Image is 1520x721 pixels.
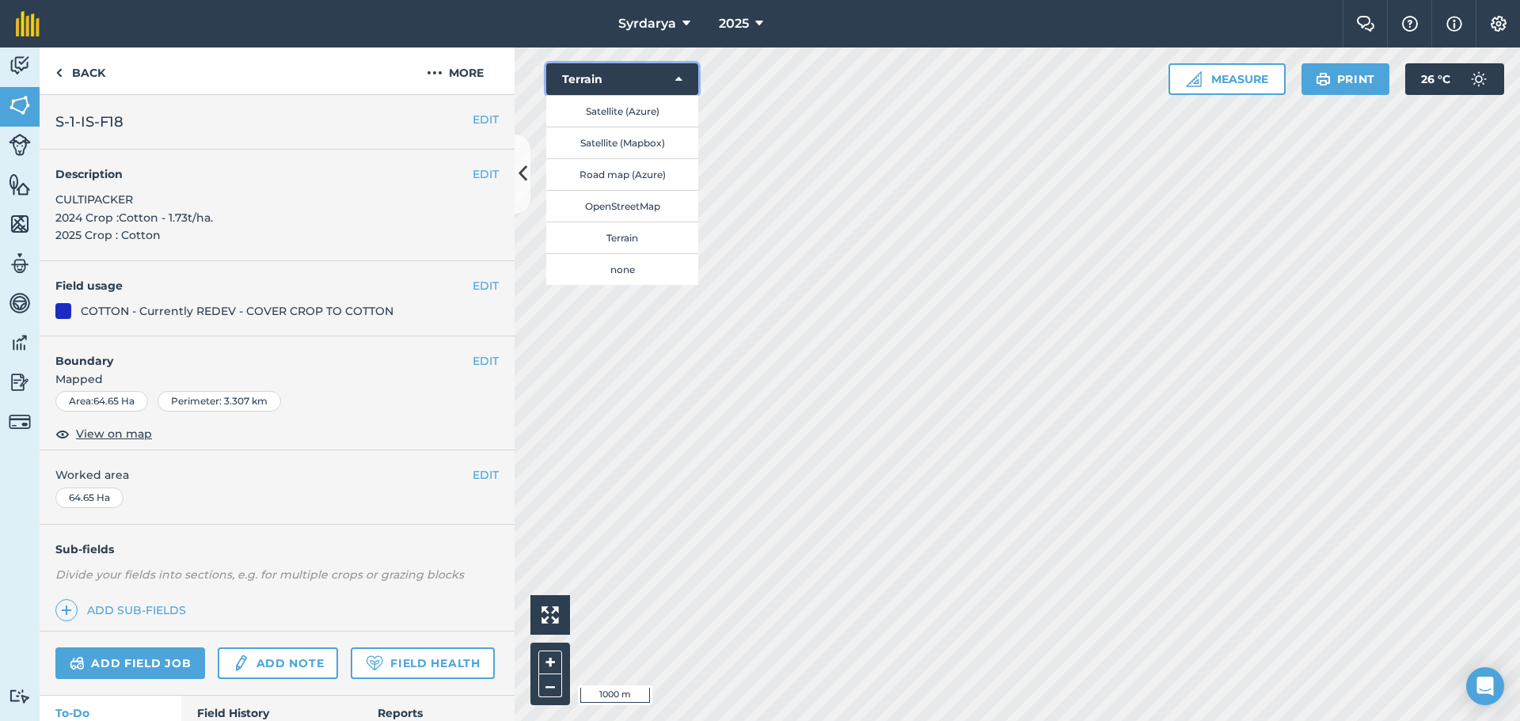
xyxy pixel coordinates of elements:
[473,352,499,370] button: EDIT
[9,411,31,433] img: svg+xml;base64,PD94bWwgdmVyc2lvbj0iMS4wIiBlbmNvZGluZz0idXRmLTgiPz4KPCEtLSBHZW5lcmF0b3I6IEFkb2JlIE...
[546,190,698,222] button: OpenStreetMap
[473,277,499,294] button: EDIT
[40,370,515,388] span: Mapped
[55,424,152,443] button: View on map
[1168,63,1286,95] button: Measure
[40,541,515,558] h4: Sub-fields
[1316,70,1331,89] img: svg+xml;base64,PHN2ZyB4bWxucz0iaHR0cDovL3d3dy53My5vcmcvMjAwMC9zdmciIHdpZHRoPSIxOSIgaGVpZ2h0PSIyNC...
[9,134,31,156] img: svg+xml;base64,PD94bWwgdmVyc2lvbj0iMS4wIiBlbmNvZGluZz0idXRmLTgiPz4KPCEtLSBHZW5lcmF0b3I6IEFkb2JlIE...
[396,47,515,94] button: More
[9,54,31,78] img: svg+xml;base64,PD94bWwgdmVyc2lvbj0iMS4wIiBlbmNvZGluZz0idXRmLTgiPz4KPCEtLSBHZW5lcmF0b3I6IEFkb2JlIE...
[9,370,31,394] img: svg+xml;base64,PD94bWwgdmVyc2lvbj0iMS4wIiBlbmNvZGluZz0idXRmLTgiPz4KPCEtLSBHZW5lcmF0b3I6IEFkb2JlIE...
[40,47,121,94] a: Back
[427,63,443,82] img: svg+xml;base64,PHN2ZyB4bWxucz0iaHR0cDovL3d3dy53My5vcmcvMjAwMC9zdmciIHdpZHRoPSIyMCIgaGVpZ2h0PSIyNC...
[1489,16,1508,32] img: A cog icon
[1301,63,1390,95] button: Print
[546,222,698,253] button: Terrain
[16,11,40,36] img: fieldmargin Logo
[158,391,281,412] div: Perimeter : 3.307 km
[55,192,213,242] span: CULTIPACKER 2024 Crop :Cotton - 1.73t/ha. 2025 Crop : Cotton
[55,466,499,484] span: Worked area
[9,331,31,355] img: svg+xml;base64,PD94bWwgdmVyc2lvbj0iMS4wIiBlbmNvZGluZz0idXRmLTgiPz4KPCEtLSBHZW5lcmF0b3I6IEFkb2JlIE...
[546,253,698,285] button: none
[9,93,31,117] img: svg+xml;base64,PHN2ZyB4bWxucz0iaHR0cDovL3d3dy53My5vcmcvMjAwMC9zdmciIHdpZHRoPSI1NiIgaGVpZ2h0PSI2MC...
[1405,63,1504,95] button: 26 °C
[55,599,192,621] a: Add sub-fields
[55,111,123,133] span: S-1-IS-F18
[40,336,473,370] h4: Boundary
[538,651,562,674] button: +
[55,165,499,183] h4: Description
[232,654,249,673] img: svg+xml;base64,PD94bWwgdmVyc2lvbj0iMS4wIiBlbmNvZGluZz0idXRmLTgiPz4KPCEtLSBHZW5lcmF0b3I6IEFkb2JlIE...
[9,252,31,275] img: svg+xml;base64,PD94bWwgdmVyc2lvbj0iMS4wIiBlbmNvZGluZz0idXRmLTgiPz4KPCEtLSBHZW5lcmF0b3I6IEFkb2JlIE...
[81,302,393,320] div: COTTON - Currently REDEV - COVER CROP TO COTTON
[70,654,85,673] img: svg+xml;base64,PD94bWwgdmVyc2lvbj0iMS4wIiBlbmNvZGluZz0idXRmLTgiPz4KPCEtLSBHZW5lcmF0b3I6IEFkb2JlIE...
[9,173,31,196] img: svg+xml;base64,PHN2ZyB4bWxucz0iaHR0cDovL3d3dy53My5vcmcvMjAwMC9zdmciIHdpZHRoPSI1NiIgaGVpZ2h0PSI2MC...
[218,647,338,679] a: Add note
[618,14,676,33] span: Syrdarya
[546,95,698,127] button: Satellite (Azure)
[1446,14,1462,33] img: svg+xml;base64,PHN2ZyB4bWxucz0iaHR0cDovL3d3dy53My5vcmcvMjAwMC9zdmciIHdpZHRoPSIxNyIgaGVpZ2h0PSIxNy...
[473,165,499,183] button: EDIT
[55,647,205,679] a: Add field job
[719,14,749,33] span: 2025
[473,466,499,484] button: EDIT
[546,127,698,158] button: Satellite (Mapbox)
[9,689,31,704] img: svg+xml;base64,PD94bWwgdmVyc2lvbj0iMS4wIiBlbmNvZGluZz0idXRmLTgiPz4KPCEtLSBHZW5lcmF0b3I6IEFkb2JlIE...
[473,111,499,128] button: EDIT
[1400,16,1419,32] img: A question mark icon
[1356,16,1375,32] img: Two speech bubbles overlapping with the left bubble in the forefront
[76,425,152,442] span: View on map
[55,63,63,82] img: svg+xml;base64,PHN2ZyB4bWxucz0iaHR0cDovL3d3dy53My5vcmcvMjAwMC9zdmciIHdpZHRoPSI5IiBoZWlnaHQ9IjI0Ii...
[9,291,31,315] img: svg+xml;base64,PD94bWwgdmVyc2lvbj0iMS4wIiBlbmNvZGluZz0idXRmLTgiPz4KPCEtLSBHZW5lcmF0b3I6IEFkb2JlIE...
[55,567,464,582] em: Divide your fields into sections, e.g. for multiple crops or grazing blocks
[1186,71,1202,87] img: Ruler icon
[9,212,31,236] img: svg+xml;base64,PHN2ZyB4bWxucz0iaHR0cDovL3d3dy53My5vcmcvMjAwMC9zdmciIHdpZHRoPSI1NiIgaGVpZ2h0PSI2MC...
[55,277,473,294] h4: Field usage
[1421,63,1450,95] span: 26 ° C
[55,488,123,508] div: 64.65 Ha
[1463,63,1495,95] img: svg+xml;base64,PD94bWwgdmVyc2lvbj0iMS4wIiBlbmNvZGluZz0idXRmLTgiPz4KPCEtLSBHZW5lcmF0b3I6IEFkb2JlIE...
[546,158,698,190] button: Road map (Azure)
[55,391,148,412] div: Area : 64.65 Ha
[351,647,494,679] a: Field Health
[538,674,562,697] button: –
[61,601,72,620] img: svg+xml;base64,PHN2ZyB4bWxucz0iaHR0cDovL3d3dy53My5vcmcvMjAwMC9zdmciIHdpZHRoPSIxNCIgaGVpZ2h0PSIyNC...
[541,606,559,624] img: Four arrows, one pointing top left, one top right, one bottom right and the last bottom left
[1466,667,1504,705] div: Open Intercom Messenger
[55,424,70,443] img: svg+xml;base64,PHN2ZyB4bWxucz0iaHR0cDovL3d3dy53My5vcmcvMjAwMC9zdmciIHdpZHRoPSIxOCIgaGVpZ2h0PSIyNC...
[546,63,698,95] button: Terrain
